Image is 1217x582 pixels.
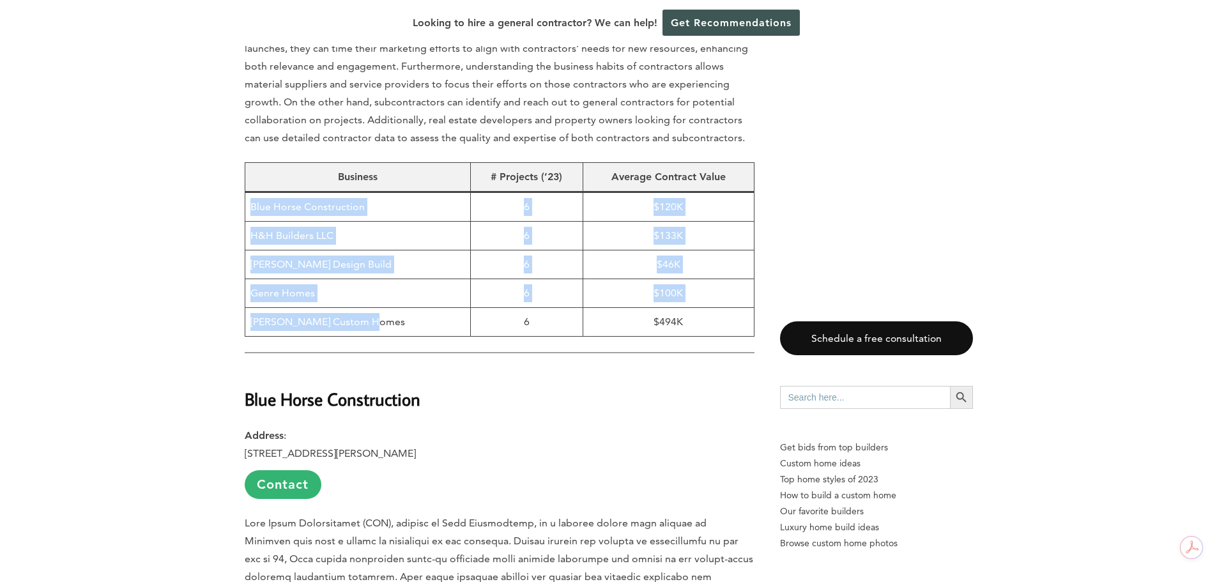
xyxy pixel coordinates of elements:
[583,221,754,250] td: $133K
[780,519,973,535] a: Luxury home build ideas
[470,307,583,336] td: 6
[583,192,754,221] td: $120K
[245,162,470,192] th: Business
[245,279,470,307] td: Genre Homes
[583,162,754,192] th: Average Contract Value
[470,162,583,192] th: # Projects (’23)
[780,456,973,471] a: Custom home ideas
[245,192,470,221] td: Blue Horse Construction
[780,471,973,487] a: Top home styles of 2023
[780,535,973,551] a: Browse custom home photos
[954,390,968,404] svg: Search
[780,487,973,503] a: How to build a custom home
[583,279,754,307] td: $100K
[245,470,321,499] a: Contact
[780,440,973,456] p: Get bids from top builders
[662,10,800,36] a: Get Recommendations
[780,503,973,519] a: Our favorite builders
[245,429,284,441] strong: Address
[470,221,583,250] td: 6
[470,279,583,307] td: 6
[245,221,470,250] td: H&H Builders LLC
[470,250,583,279] td: 6
[245,388,420,410] strong: Blue Horse Construction
[780,321,973,355] a: Schedule a free consultation
[245,427,754,499] p: : [STREET_ADDRESS][PERSON_NAME]
[780,386,950,409] input: Search here...
[245,250,470,279] td: [PERSON_NAME] Design Build
[470,192,583,221] td: 6
[245,307,470,336] td: [PERSON_NAME] Custom Homes
[583,307,754,336] td: $494K
[583,250,754,279] td: $46K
